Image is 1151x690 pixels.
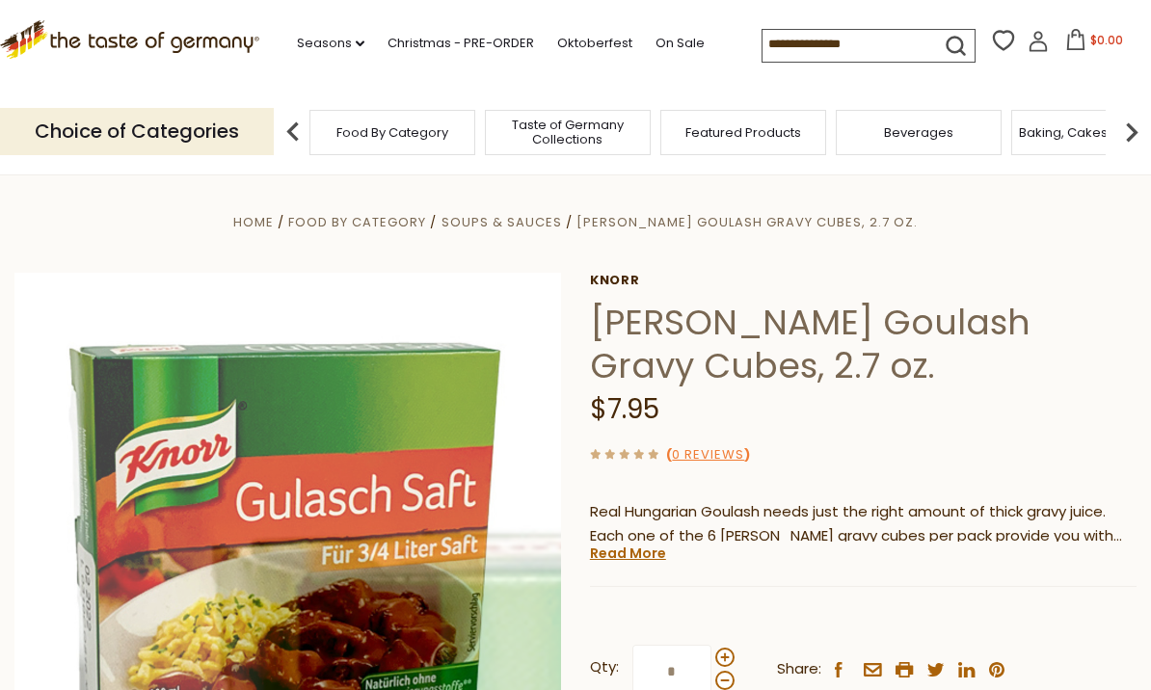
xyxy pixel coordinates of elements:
[388,33,534,54] a: Christmas - PRE-ORDER
[656,33,705,54] a: On Sale
[297,33,364,54] a: Seasons
[288,213,426,231] a: Food By Category
[666,445,750,464] span: ( )
[590,500,1137,548] p: Real Hungarian Goulash needs just the right amount of thick gravy juice. Each one of the 6 [PERSO...
[777,657,821,681] span: Share:
[576,213,918,231] a: [PERSON_NAME] Goulash Gravy Cubes, 2.7 oz.
[685,125,801,140] a: Featured Products
[884,125,953,140] a: Beverages
[1053,29,1135,58] button: $0.00
[336,125,448,140] a: Food By Category
[590,273,1137,288] a: Knorr
[274,113,312,151] img: previous arrow
[557,33,632,54] a: Oktoberfest
[590,301,1137,387] h1: [PERSON_NAME] Goulash Gravy Cubes, 2.7 oz.
[1090,32,1123,48] span: $0.00
[1112,113,1151,151] img: next arrow
[590,390,659,428] span: $7.95
[672,445,744,465] a: 0 Reviews
[590,544,666,563] a: Read More
[491,118,645,146] a: Taste of Germany Collections
[233,213,274,231] a: Home
[590,655,619,679] strong: Qty:
[442,213,562,231] a: Soups & Sauces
